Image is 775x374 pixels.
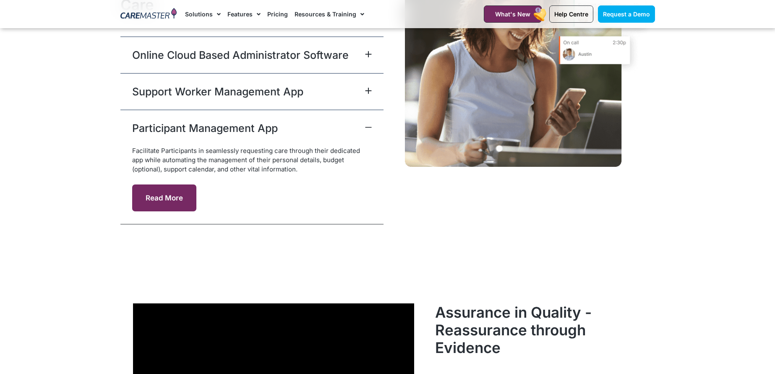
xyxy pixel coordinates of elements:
a: Read More [132,194,196,202]
img: CareMaster Logo [120,8,177,21]
a: Request a Demo [598,5,655,23]
div: Support Worker Management App [120,73,384,110]
button: Read More [132,184,196,211]
span: Request a Demo [603,11,650,18]
span: What's New [495,11,530,18]
a: Online Cloud Based Administrator Software [132,47,349,63]
a: Help Centre [549,5,593,23]
div: Participant Management App [120,110,384,146]
span: Facilitate Participants in seamlessly requesting care through their dedicated app while automatin... [132,147,360,173]
a: Participant Management App [132,121,278,136]
h2: Assurance in Quality - Reassurance through Evidence [435,303,655,356]
a: Support Worker Management App [132,84,303,99]
div: Participant Management App [120,146,384,224]
a: What's New [484,5,542,23]
div: Online Cloud Based Administrator Software [120,37,384,73]
span: Help Centre [554,11,588,18]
